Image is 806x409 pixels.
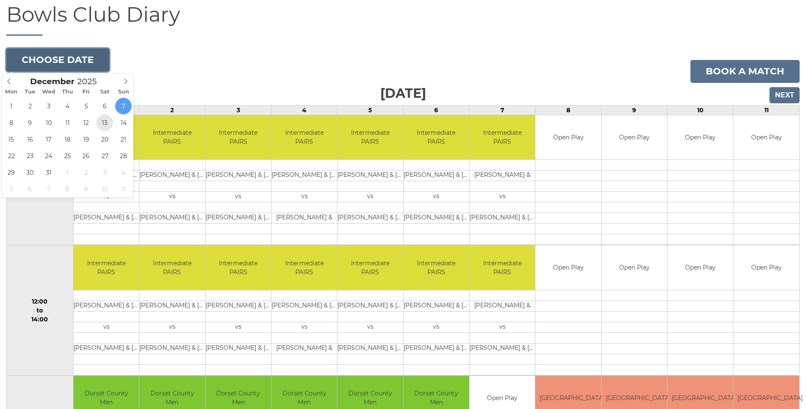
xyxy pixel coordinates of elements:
[404,192,469,202] td: vs
[74,322,139,332] td: vs
[114,89,133,95] span: Sun
[469,245,535,290] td: Intermediate PAIRS
[139,213,205,224] td: [PERSON_NAME] & [PERSON_NAME]
[40,181,57,197] span: January 7, 2026
[206,322,271,332] td: vs
[78,114,94,131] span: December 12, 2025
[59,114,76,131] span: December 11, 2025
[469,192,535,202] td: vs
[96,164,113,181] span: January 3, 2026
[469,170,535,181] td: [PERSON_NAME] &
[115,148,132,164] span: December 28, 2025
[40,148,57,164] span: December 24, 2025
[601,105,667,115] td: 9
[115,98,132,114] span: December 7, 2025
[271,245,337,290] td: Intermediate PAIRS
[271,105,337,115] td: 4
[96,148,113,164] span: December 27, 2025
[733,115,799,160] td: Open Play
[22,181,38,197] span: January 6, 2026
[206,115,271,160] td: Intermediate PAIRS
[22,98,38,114] span: December 2, 2025
[469,115,535,160] td: Intermediate PAIRS
[59,148,76,164] span: December 25, 2025
[733,105,800,115] td: 11
[6,48,109,71] button: Choose date
[535,245,601,290] td: Open Play
[337,170,403,181] td: [PERSON_NAME] & [PERSON_NAME]
[206,192,271,202] td: vs
[404,115,469,160] td: Intermediate PAIRS
[469,105,535,115] td: 7
[139,245,205,290] td: Intermediate PAIRS
[22,164,38,181] span: December 30, 2025
[3,164,20,181] span: December 29, 2025
[271,322,337,332] td: vs
[337,301,403,311] td: [PERSON_NAME] & [PERSON_NAME]
[74,77,107,86] input: Scroll to increment
[22,114,38,131] span: December 9, 2025
[602,115,667,160] td: Open Play
[206,245,271,290] td: Intermediate PAIRS
[115,131,132,148] span: December 21, 2025
[40,89,58,95] span: Wed
[733,245,799,290] td: Open Play
[667,105,733,115] td: 10
[139,343,205,354] td: [PERSON_NAME] & [PERSON_NAME]
[404,213,469,224] td: [PERSON_NAME] & [PERSON_NAME]
[337,192,403,202] td: vs
[404,245,469,290] td: Intermediate PAIRS
[78,98,94,114] span: December 5, 2025
[667,245,733,290] td: Open Play
[206,343,271,354] td: [PERSON_NAME] & [PERSON_NAME]
[78,148,94,164] span: December 26, 2025
[6,3,800,36] h1: Bowls Club Diary
[271,170,337,181] td: [PERSON_NAME] & [PERSON_NAME]
[337,213,403,224] td: [PERSON_NAME] & [PERSON_NAME]
[667,115,733,160] td: Open Play
[77,89,96,95] span: Fri
[337,245,403,290] td: Intermediate PAIRS
[40,114,57,131] span: December 10, 2025
[206,301,271,311] td: [PERSON_NAME] & [PERSON_NAME]
[96,181,113,197] span: January 10, 2026
[59,98,76,114] span: December 4, 2025
[3,181,20,197] span: January 5, 2026
[690,60,800,83] a: Book a match
[139,322,205,332] td: vs
[271,213,337,224] td: [PERSON_NAME] &
[40,131,57,148] span: December 17, 2025
[271,192,337,202] td: vs
[59,131,76,148] span: December 18, 2025
[206,213,271,224] td: [PERSON_NAME] & [PERSON_NAME]
[58,89,77,95] span: Thu
[337,105,403,115] td: 5
[139,301,205,311] td: [PERSON_NAME] & [PERSON_NAME]
[59,181,76,197] span: January 8, 2026
[3,148,20,164] span: December 22, 2025
[115,164,132,181] span: January 4, 2026
[469,322,535,332] td: vs
[96,89,114,95] span: Sat
[206,170,271,181] td: [PERSON_NAME] & [PERSON_NAME]
[602,245,667,290] td: Open Play
[403,105,469,115] td: 6
[78,164,94,181] span: January 2, 2026
[404,343,469,354] td: [PERSON_NAME] & [PERSON_NAME]
[139,115,205,160] td: Intermediate PAIRS
[469,343,535,354] td: [PERSON_NAME] & [PERSON_NAME]
[404,322,469,332] td: vs
[139,170,205,181] td: [PERSON_NAME] & [PERSON_NAME]
[22,131,38,148] span: December 16, 2025
[271,115,337,160] td: Intermediate PAIRS
[769,87,800,103] input: Next
[337,115,403,160] td: Intermediate PAIRS
[78,181,94,197] span: January 9, 2026
[30,78,74,86] span: Scroll to increment
[96,98,113,114] span: December 6, 2025
[3,131,20,148] span: December 15, 2025
[74,245,139,290] td: Intermediate PAIRS
[205,105,271,115] td: 3
[271,343,337,354] td: [PERSON_NAME] &
[3,114,20,131] span: December 8, 2025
